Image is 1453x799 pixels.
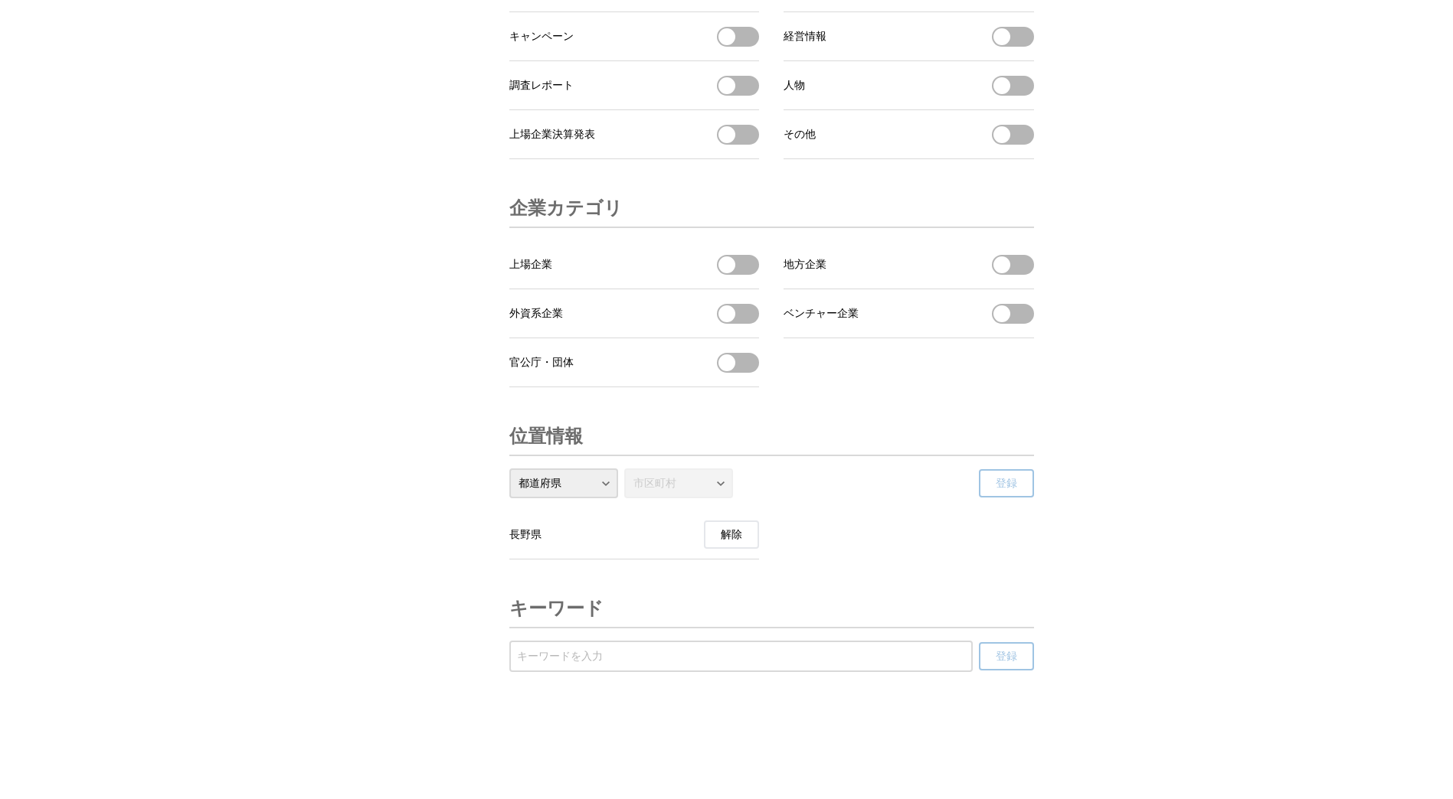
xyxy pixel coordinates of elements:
span: 調査レポート [509,79,574,93]
button: 長野県の受信を解除 [704,520,759,549]
select: 市区町村 [624,468,733,498]
span: 長野県 [509,528,542,542]
span: キャンペーン [509,30,574,44]
span: その他 [784,128,816,142]
h3: 企業カテゴリ [509,190,623,227]
span: ベンチャー企業 [784,307,859,321]
h3: 位置情報 [509,418,583,455]
span: 上場企業決算発表 [509,128,595,142]
span: 地方企業 [784,258,826,272]
span: 上場企業 [509,258,552,272]
input: 受信するキーワードを登録する [517,648,965,665]
button: 登録 [979,469,1034,497]
span: 登録 [996,650,1017,664]
span: 人物 [784,79,805,93]
span: 解除 [721,528,742,542]
select: 都道府県 [509,468,618,498]
span: 外資系企業 [509,307,563,321]
span: 経営情報 [784,30,826,44]
h3: キーワード [509,590,604,627]
button: 登録 [979,642,1034,670]
span: 登録 [996,477,1017,491]
span: 官公庁・団体 [509,356,574,370]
